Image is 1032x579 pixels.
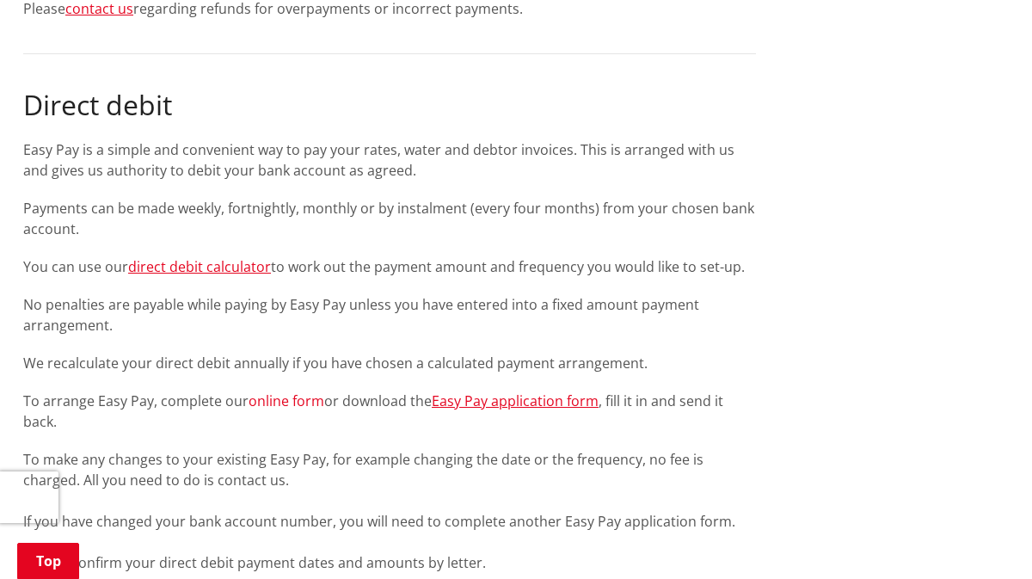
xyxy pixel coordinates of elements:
a: Easy Pay application form [432,391,599,410]
a: online form [249,391,324,410]
p: No penalties are payable while paying by Easy Pay unless you have entered into a fixed amount pay... [23,294,756,336]
iframe: Messenger Launcher [953,507,1015,569]
a: Top [17,543,79,579]
h2: Direct debit [23,89,756,121]
p: You can use our to work out the payment amount and frequency you would like to set-up. [23,256,756,277]
p: Easy Pay is a simple and convenient way to pay your rates, water and debtor invoices. This is arr... [23,139,756,181]
p: Payments can be made weekly, fortnightly, monthly or by instalment (every four months) from your ... [23,198,756,239]
p: We recalculate your direct debit annually if you have chosen a calculated payment arrangement. [23,353,756,373]
a: direct debit calculator [128,257,271,276]
p: To arrange Easy Pay, complete our or download the , fill it in and send it back. [23,391,756,432]
p: To make any changes to your existing Easy Pay, for example changing the date or the frequency, no... [23,449,756,573]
